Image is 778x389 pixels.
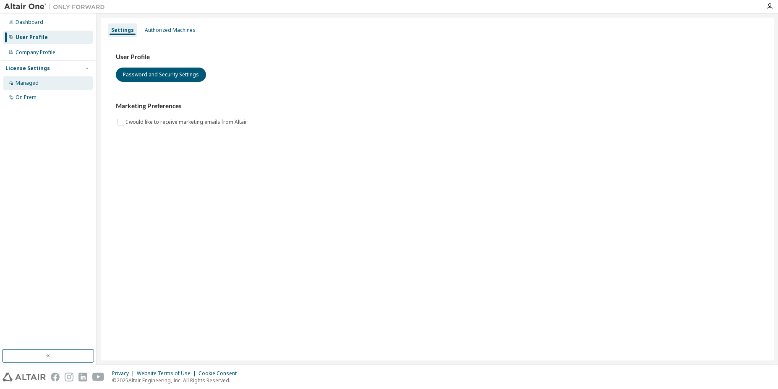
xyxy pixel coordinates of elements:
h3: User Profile [116,53,759,61]
div: License Settings [5,65,50,72]
img: facebook.svg [51,373,60,381]
img: youtube.svg [92,373,104,381]
div: Cookie Consent [198,370,242,377]
label: I would like to receive marketing emails from Altair [126,117,249,127]
div: Authorized Machines [145,27,196,34]
div: Website Terms of Use [137,370,198,377]
div: Managed [16,80,39,86]
div: User Profile [16,34,48,41]
img: linkedin.svg [78,373,87,381]
div: Dashboard [16,19,43,26]
img: altair_logo.svg [3,373,46,381]
img: instagram.svg [65,373,73,381]
h3: Marketing Preferences [116,102,759,110]
div: Settings [111,27,134,34]
img: Altair One [4,3,109,11]
div: Privacy [112,370,137,377]
div: On Prem [16,94,37,101]
button: Password and Security Settings [116,68,206,82]
div: Company Profile [16,49,55,56]
p: © 2025 Altair Engineering, Inc. All Rights Reserved. [112,377,242,384]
